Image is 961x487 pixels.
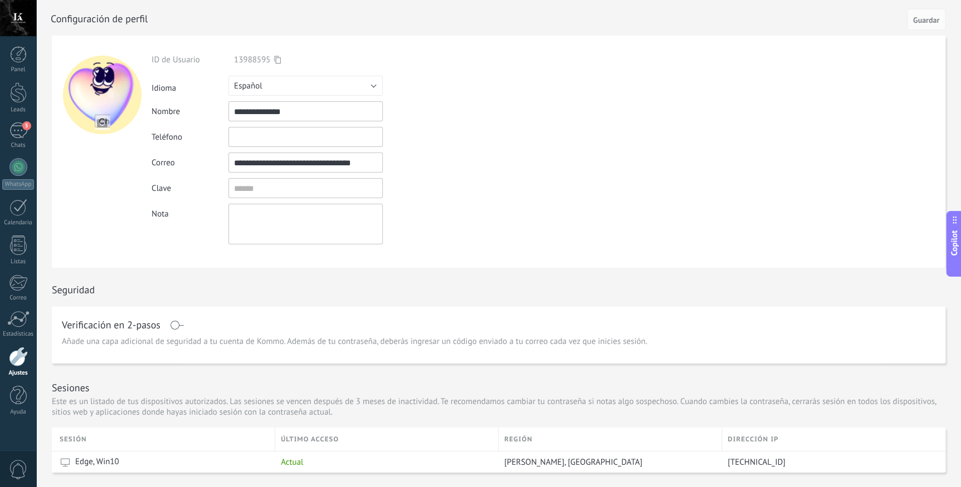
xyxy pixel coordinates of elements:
[152,55,228,65] div: ID de Usuario
[2,409,35,416] div: Ayuda
[949,230,960,255] span: Copilot
[281,457,303,468] span: Actual
[275,427,498,451] div: último acceso
[728,457,786,468] span: [TECHNICAL_ID]
[152,132,228,142] div: Teléfono
[152,204,228,219] div: Nota
[2,331,35,338] div: Estadísticas
[2,106,35,114] div: Leads
[62,321,160,329] h1: Verificación en 2-pasos
[722,451,937,473] div: 187.170.88.82
[234,55,270,65] span: 13988595
[62,336,647,347] span: Añade una capa adicional de seguridad a tu cuenta de Kommo. Además de tu contraseña, deberás ingr...
[499,427,721,451] div: Región
[60,427,275,451] div: Sesión
[722,427,945,451] div: Dirección IP
[2,258,35,265] div: Listas
[907,9,945,30] button: Guardar
[234,81,262,91] span: Español
[499,451,716,473] div: Miguel Hidalgo, Mexico
[152,106,228,117] div: Nombre
[152,78,228,94] div: Idioma
[2,179,34,190] div: WhatsApp
[2,370,35,377] div: Ajustes
[2,66,35,73] div: Panel
[2,219,35,227] div: Calendario
[75,456,119,468] span: Edge, Win10
[228,76,383,96] button: Español
[152,158,228,168] div: Correo
[52,396,945,417] p: Este es un listado de tus dispositivos autorizados. Las sesiones se vencen después de 3 meses de ...
[52,283,95,296] h1: Seguridad
[152,183,228,194] div: Clave
[52,381,89,394] h1: Sesiones
[22,121,31,130] span: 5
[2,294,35,302] div: Correo
[504,457,642,468] span: [PERSON_NAME], [GEOGRAPHIC_DATA]
[913,16,939,24] span: Guardar
[2,142,35,149] div: Chats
